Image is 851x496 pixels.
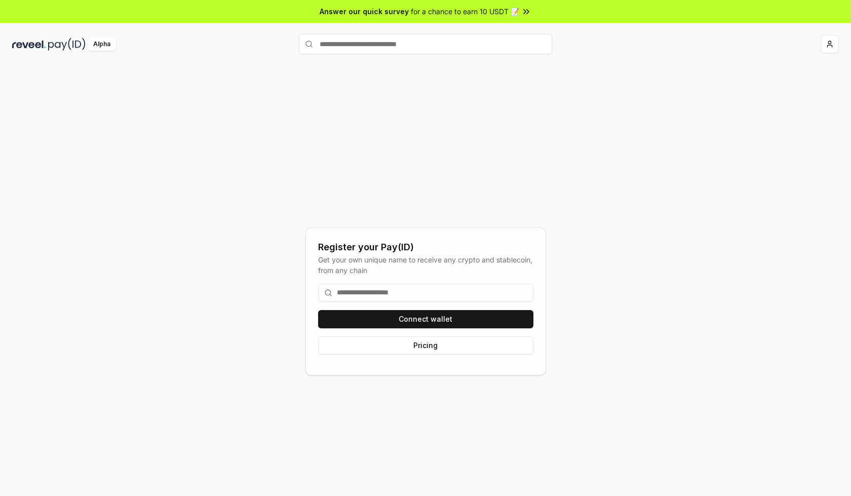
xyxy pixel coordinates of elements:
[48,38,86,51] img: pay_id
[318,310,533,328] button: Connect wallet
[88,38,116,51] div: Alpha
[318,240,533,254] div: Register your Pay(ID)
[411,6,519,17] span: for a chance to earn 10 USDT 📝
[12,38,46,51] img: reveel_dark
[318,254,533,276] div: Get your own unique name to receive any crypto and stablecoin, from any chain
[318,336,533,355] button: Pricing
[320,6,409,17] span: Answer our quick survey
